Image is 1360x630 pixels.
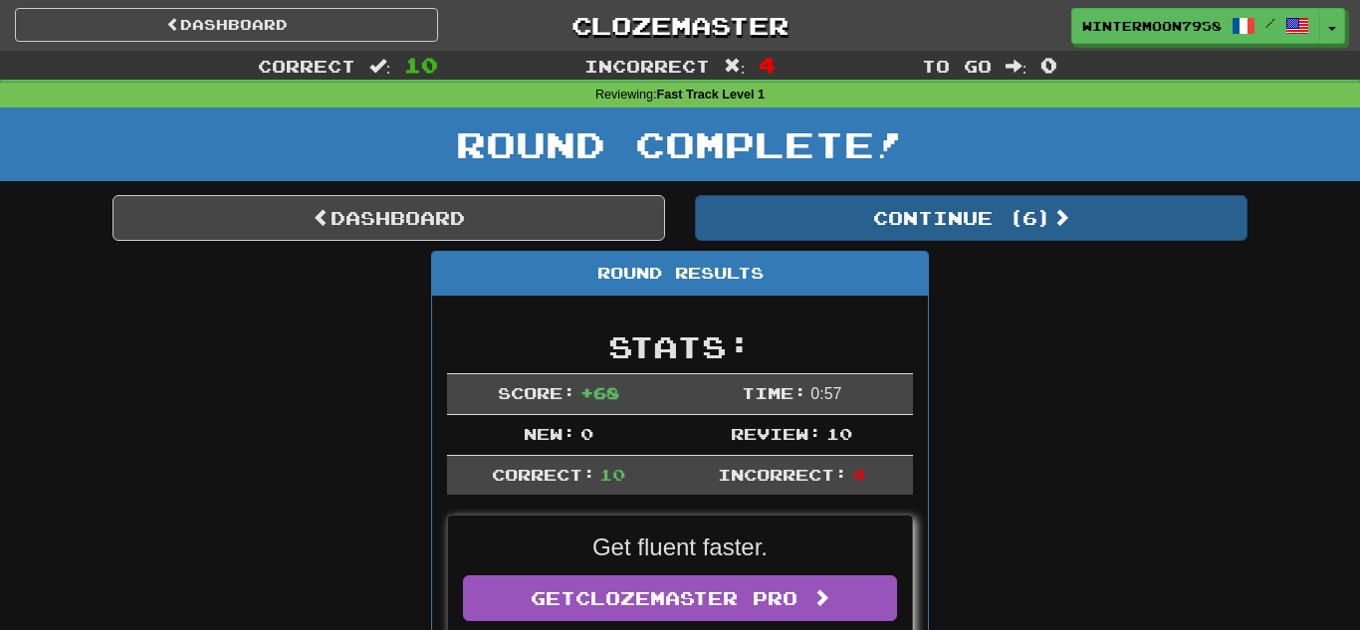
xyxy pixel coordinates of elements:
a: Clozemaster [468,8,891,43]
span: 4 [759,53,776,77]
a: GetClozemaster Pro [463,575,897,621]
span: Time: [742,383,806,402]
span: WinterMoon7958 [1082,17,1222,35]
span: Score: [498,383,575,402]
span: / [1265,16,1275,30]
span: Correct [258,56,355,76]
h2: Stats: [447,330,913,363]
span: 10 [404,53,438,77]
span: Incorrect: [718,465,847,484]
p: Get fluent faster. [463,530,897,564]
span: New: [524,424,575,443]
span: : [1006,58,1027,75]
span: To go [922,56,992,76]
span: Incorrect [584,56,710,76]
span: : [369,58,391,75]
span: 10 [599,465,625,484]
a: WinterMoon7958 / [1071,8,1320,44]
span: 0 : 57 [810,385,841,402]
div: Round Results [432,252,928,296]
a: Dashboard [113,195,665,241]
span: 0 [580,424,593,443]
span: + 68 [580,383,619,402]
span: Clozemaster Pro [575,587,797,609]
span: 0 [1040,53,1057,77]
span: Review: [731,424,821,443]
strong: Fast Track Level 1 [657,88,766,102]
button: Continue (6) [695,195,1247,241]
span: Correct: [492,465,595,484]
h1: Round Complete! [7,124,1353,164]
span: 10 [826,424,852,443]
span: : [724,58,746,75]
span: 4 [852,465,865,484]
a: Dashboard [15,8,438,42]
